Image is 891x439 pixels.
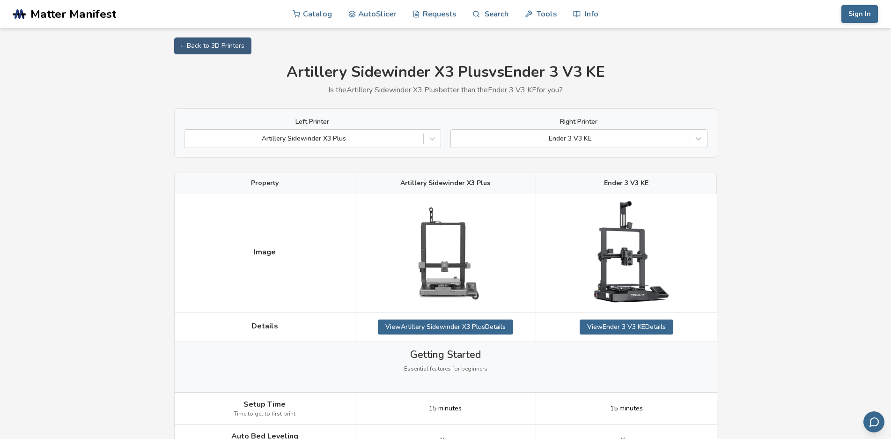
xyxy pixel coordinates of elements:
[189,135,191,142] input: Artillery Sidewinder X3 Plus
[184,118,441,126] label: Left Printer
[378,320,513,335] a: ViewArtillery Sidewinder X3 PlusDetails
[604,179,648,187] span: Ender 3 V3 KE
[174,64,717,81] h1: Artillery Sidewinder X3 Plus vs Ender 3 V3 KE
[863,411,884,432] button: Send feedback via email
[251,322,278,330] span: Details
[400,179,490,187] span: Artillery Sidewinder X3 Plus
[450,118,707,126] label: Right Printer
[254,248,276,256] span: Image
[251,179,279,187] span: Property
[610,405,643,412] span: 15 minutes
[429,405,462,412] span: 15 minutes
[174,37,251,54] a: ← Back to 3D Printers
[456,135,457,142] input: Ender 3 V3 KE
[243,400,286,409] span: Setup Time
[174,86,717,94] p: Is the Artillery Sidewinder X3 Plus better than the Ender 3 V3 KE for you?
[30,7,116,21] span: Matter Manifest
[580,320,673,335] a: ViewEnder 3 V3 KEDetails
[580,201,673,305] img: Ender 3 V3 KE
[410,349,481,360] span: Getting Started
[404,366,487,372] span: Essential features for beginners
[234,411,295,417] span: Time to get to first print
[398,206,492,300] img: Artillery Sidewinder X3 Plus
[841,5,878,23] button: Sign In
